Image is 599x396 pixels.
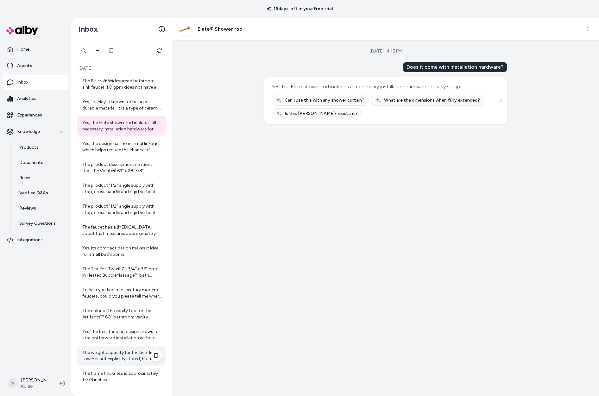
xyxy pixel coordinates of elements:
a: Survey Questions [13,216,68,231]
div: The Tea-for-Two® 71-3/4" x 36" drop-in Heated BubbleMassage™ bath weighs exactly 455 lbs (206.4 kg). [82,266,162,279]
p: 16 days left in your free trial [263,6,337,12]
p: Rules [19,175,30,181]
div: [DATE] · 4:15 PM [370,48,402,54]
a: The color of the vanity top for the Artifacts™ 60" bathroom vanity cabinet with sinks and quartz ... [77,304,166,324]
a: The product description mentions that the Volute® 63" x 28-3/8" freestanding bath with base requi... [77,158,166,178]
a: Products [13,140,68,155]
a: Yes, its compact design makes it ideal for small bathrooms. [77,241,166,261]
div: The product description mentions that the Volute® 63" x 28-3/8" freestanding bath with base requi... [82,161,162,174]
div: Yes, the design has no internal linkages, which helps reduce the chance of clogs in the overflow ... [82,141,162,153]
a: Integrations [3,232,68,248]
div: To help you find mid-century modern faucets, could you please tell me where the faucet will be in... [82,287,162,299]
a: The weight capacity for the Seer linen tower is not explicitly stated, but it is designed to hold... [77,346,166,366]
p: [DATE] [77,65,166,72]
button: N[PERSON_NAME]Kohler [4,373,54,393]
p: Reviews [19,205,36,211]
a: Verified Q&As [13,185,68,201]
a: Yes, the Elate shower rod includes all necessary installation hardware for easy setup. [77,116,166,136]
a: Yes, fireclay is known for being a durable material. It is a type of ceramic that is fired at ver... [77,95,166,115]
div: Does it come with installation hardware? [403,62,507,72]
button: Refresh [153,44,166,57]
a: Documents [13,155,68,170]
a: Home [3,42,68,57]
a: Rules [13,170,68,185]
a: Inbox [3,75,68,90]
span: What are the dimensions when fully extended? [384,97,480,104]
button: Knowledge [3,124,68,139]
div: The color of the vanity top for the Artifacts™ 60" bathroom vanity cabinet with sinks and quartz ... [82,308,162,320]
a: The Bellera® Widespread bathroom sink faucet, 1.0 gpm does not have a pull-out spout. It features... [77,74,166,94]
p: Verified Q&As [19,190,48,196]
img: alby Logo [6,26,38,35]
p: Experiences [17,112,42,118]
div: The faucet has a [MEDICAL_DATA] spout that measures approximately 15-15/16 inches, providing ampl... [82,224,162,237]
div: Yes, its compact design makes it ideal for small bathrooms. [82,245,162,258]
a: Yes, the design has no internal linkages, which helps reduce the chance of clogs in the overflow ... [77,137,166,157]
p: Products [19,144,39,151]
a: Analytics [3,91,68,106]
span: N [8,378,18,388]
div: The product "1/2" angle supply with stop, cross handle and rigid vertical tube" includes the supp... [82,182,162,195]
div: Yes, the Elate shower rod includes all necessary installation hardware for easy setup. [272,82,461,91]
span: Kohler [21,383,49,390]
a: The frame thickness is approximately 1-3/8 inches. [77,367,166,387]
a: Agents [3,58,68,73]
a: The product "1/2" angle supply with stop, cross handle and rigid vertical tube" includes the supp... [77,179,166,199]
p: Analytics [17,96,36,102]
p: Agents [17,63,32,69]
div: The product "1/2" angle supply with stop, cross handle and rigid vertical tube" includes the foll... [82,203,162,216]
p: Knowledge [17,129,40,135]
div: Yes, the Elate shower rod includes all necessary installation hardware for easy setup. [82,120,162,132]
button: Filter [91,44,104,57]
a: Reviews [13,201,68,216]
div: The weight capacity for the Seer linen tower is not explicitly stated, but it is designed to hold... [82,349,162,362]
h2: Inbox [79,24,98,34]
span: Can I use this with any shower curtain? [285,97,364,104]
div: Yes, fireclay is known for being a durable material. It is a type of ceramic that is fired at ver... [82,99,162,111]
a: To help you find mid-century modern faucets, could you please tell me where the faucet will be in... [77,283,166,303]
p: [PERSON_NAME] [21,377,49,383]
a: Experiences [3,108,68,123]
p: Documents [19,160,43,166]
a: Yes, the freestanding design allows for straightforward installation without the need for profess... [77,325,166,345]
p: Home [17,46,29,53]
p: Inbox [17,79,28,85]
div: The frame thickness is approximately 1-3/8 inches. [82,370,162,383]
a: The product "1/2" angle supply with stop, cross handle and rigid vertical tube" includes the foll... [77,199,166,220]
button: See more [497,97,505,104]
h3: Elate® Shower rod [198,25,243,33]
a: The Tea-for-Two® 71-3/4" x 36" drop-in Heated BubbleMassage™ bath weighs exactly 455 lbs (206.4 kg). [77,262,166,282]
div: Yes, the freestanding design allows for straightforward installation without the need for profess... [82,329,162,341]
a: The faucet has a [MEDICAL_DATA] spout that measures approximately 15-15/16 inches, providing ampl... [77,220,166,241]
div: The Bellera® Widespread bathroom sink faucet, 1.0 gpm does not have a pull-out spout. It features... [82,78,162,91]
span: Is this [PERSON_NAME]-resistant? [285,110,358,117]
img: aag75568_rgb [178,22,192,36]
p: Survey Questions [19,220,56,227]
p: Integrations [17,237,43,243]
